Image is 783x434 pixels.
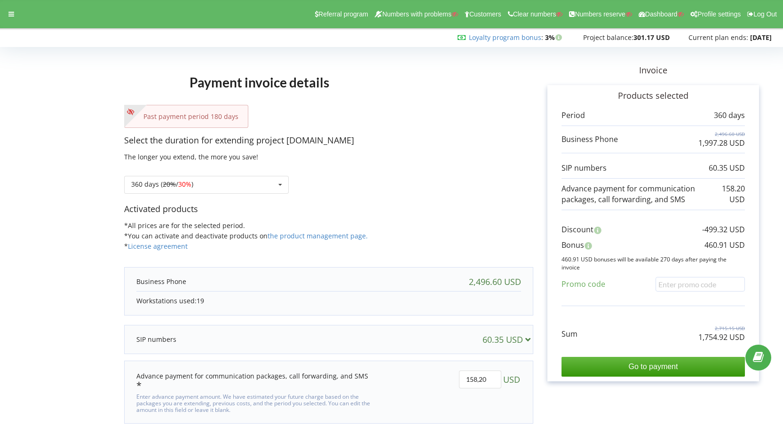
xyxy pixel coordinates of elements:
[136,335,176,344] p: SIP numbers
[698,138,745,149] p: 1,997.28 USD
[562,357,745,377] input: Go to payment
[656,277,745,292] input: Enter promo code
[268,231,368,240] a: the product management page.
[124,221,245,230] span: *All prices are for the selected period.
[503,371,520,388] span: USD
[513,10,556,18] span: Clear numbers
[128,242,188,251] a: License agreement
[469,277,521,286] div: 2,496.60 USD
[318,10,368,18] span: Referral program
[562,255,745,271] p: 460.91 USD bonuses will be available 270 days after paying the invoice
[720,183,745,205] p: 158.20 USD
[469,33,541,42] a: Loyalty program bonus
[562,183,720,205] p: Advance payment for communication packages, call forwarding, and SMS
[124,134,533,147] p: Select the duration for extending project [DOMAIN_NAME]
[583,33,633,42] span: Project balance:
[562,329,577,339] p: Sum
[178,180,191,189] span: 30%
[633,33,670,42] strong: 301.17 USD
[562,279,605,290] p: Promo code
[163,180,176,189] s: 20%
[482,335,535,344] div: 60.35 USD
[688,33,748,42] span: Current plan ends:
[124,231,368,240] span: *You can activate and deactivate products on
[575,10,625,18] span: Numbers reserve
[533,64,773,77] p: Invoice
[704,240,745,251] p: 460.91 USD
[562,224,593,235] p: Discount
[753,10,777,18] span: Log Out
[136,391,372,414] div: Enter advance payment amount. We have estimated your future charge based on the packages you are ...
[709,163,745,174] p: 60.35 USD
[698,332,745,343] p: 1,754.92 USD
[136,277,186,286] p: Business Phone
[136,296,521,306] p: Workstations used:
[124,60,394,105] h1: Payment invoice details
[697,10,741,18] span: Profile settings
[562,110,585,121] p: Period
[702,224,745,235] p: -499.32 USD
[197,296,204,305] span: 19
[714,110,745,121] p: 360 days
[469,10,501,18] span: Customers
[131,181,193,188] div: 360 days ( / )
[469,33,543,42] span: :
[645,10,678,18] span: Dashboard
[124,203,533,215] p: Activated products
[698,325,745,331] p: 2,715.15 USD
[698,131,745,137] p: 2,496.60 USD
[750,33,772,42] strong: [DATE]
[545,33,564,42] strong: 3%
[124,152,258,161] span: The longer you extend, the more you save!
[136,371,372,391] div: Advance payment for communication packages, call forwarding, and SMS
[562,163,607,174] p: SIP numbers
[562,240,584,251] p: Bonus
[562,90,745,102] p: Products selected
[134,112,238,121] p: Past payment period 180 days
[382,10,451,18] span: Numbers with problems
[562,134,618,145] p: Business Phone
